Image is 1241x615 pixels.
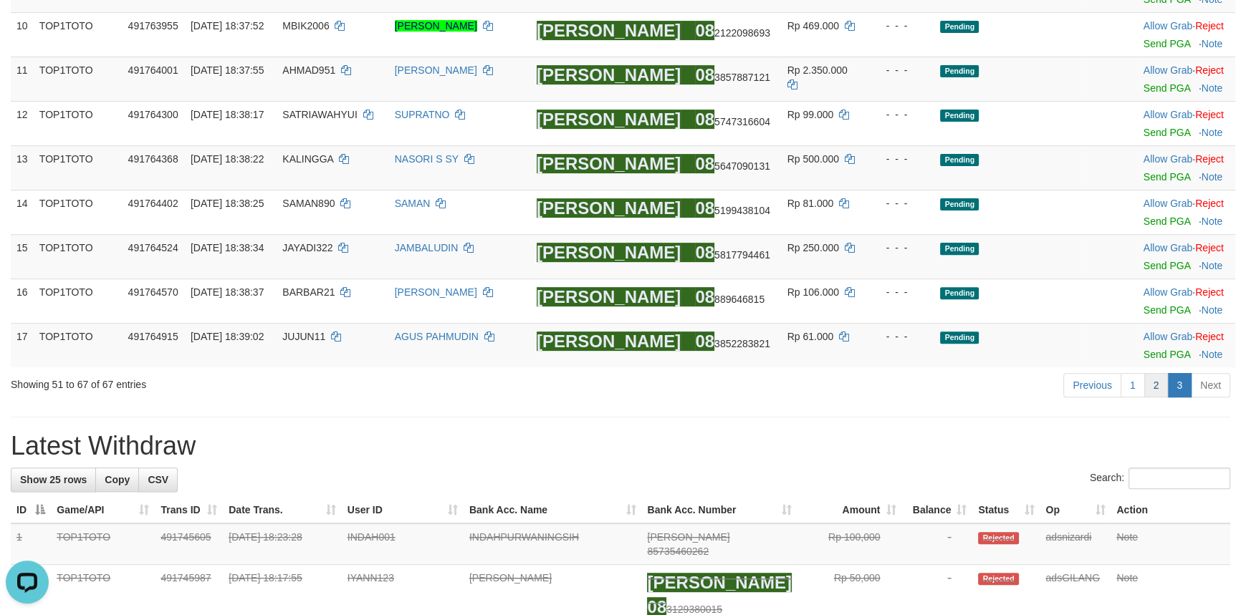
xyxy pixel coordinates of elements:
[695,72,770,83] span: Copy 083857887121 to clipboard
[34,324,123,368] td: TOP1TOTO
[11,235,34,279] td: 15
[695,160,770,172] span: Copy 085647090131 to clipboard
[1195,242,1224,253] a: Reject
[537,154,681,173] ah_el_jm_1757876466094: [PERSON_NAME]
[342,523,464,565] td: INDAH001
[128,242,178,253] span: 491764524
[51,523,155,565] td: TOP1TOTO
[695,21,714,40] ah_el_jm_1757876466094: 08
[874,241,929,255] div: - - -
[1144,109,1192,120] a: Allow Grab
[1144,242,1195,253] span: ·
[1195,109,1224,120] a: Reject
[1144,373,1169,397] a: 2
[51,497,155,523] th: Game/API: activate to sort column ascending
[940,154,979,166] span: Pending
[342,497,464,523] th: User ID: activate to sort column ascending
[787,153,839,165] span: Rp 500.000
[695,287,714,306] ah_el_jm_1757876466094: 08
[282,109,358,120] span: SATRIAWAHYUI
[155,497,223,523] th: Trans ID: activate to sort column ascending
[1144,171,1190,183] a: Send PGA
[282,331,325,342] span: JUJUN11
[469,572,552,583] a: [PERSON_NAME]
[191,198,264,209] span: [DATE] 18:38:25
[1138,57,1235,102] td: ·
[695,110,714,129] ah_el_jm_1757876466094: 08
[874,285,929,299] div: - - -
[874,19,929,33] div: - - -
[695,249,770,261] span: Copy 085817794461 to clipboard
[940,65,979,77] span: Pending
[464,497,642,523] th: Bank Acc. Name: activate to sort column ascending
[1138,146,1235,190] td: ·
[695,116,770,127] span: Copy 085747316604 to clipboard
[787,286,839,298] span: Rp 106.000
[978,573,1018,585] span: Rejected
[469,531,579,543] a: INDAHPURWANINGSIH
[972,497,1040,523] th: Status: activate to sort column ascending
[1191,373,1230,397] a: Next
[148,474,168,485] span: CSV
[940,198,979,210] span: Pending
[695,243,714,262] ah_el_jm_1757876466094: 08
[537,21,681,40] ah_el_jm_1757876466094: [PERSON_NAME]
[1202,260,1223,271] a: Note
[874,329,929,344] div: - - -
[787,20,839,32] span: Rp 469.000
[1138,102,1235,146] td: ·
[191,20,264,32] span: [DATE] 18:37:52
[1144,127,1190,138] a: Send PGA
[1116,531,1138,543] a: Note
[787,64,848,76] span: Rp 2.350.000
[395,109,450,120] a: SUPRATNO
[282,64,335,76] span: AHMAD951
[695,65,714,84] ah_el_jm_1757876466094: 08
[395,20,477,32] a: [PERSON_NAME]
[537,287,681,306] ah_el_jm_1757876466094: [PERSON_NAME]
[940,243,979,255] span: Pending
[1144,20,1195,32] span: ·
[1202,349,1223,360] a: Note
[282,286,335,298] span: BARBAR21
[105,474,130,485] span: Copy
[20,474,87,485] span: Show 25 rows
[128,286,178,298] span: 491764570
[940,331,979,344] span: Pending
[1195,20,1224,32] a: Reject
[787,331,834,342] span: Rp 61.000
[11,432,1230,460] h1: Latest Withdraw
[1144,198,1192,209] a: Allow Grab
[1111,497,1230,523] th: Action
[395,242,459,253] a: JAMBALUDIN
[1144,331,1192,342] a: Allow Grab
[940,21,979,33] span: Pending
[1144,331,1195,342] span: ·
[1202,82,1223,94] a: Note
[1138,190,1235,235] td: ·
[537,331,681,351] ah_el_jm_1757876466094: [PERSON_NAME]
[901,497,972,523] th: Balance: activate to sort column ascending
[1138,13,1235,57] td: ·
[282,242,332,253] span: JAYADI322
[191,242,264,253] span: [DATE] 18:38:34
[223,497,342,523] th: Date Trans.: activate to sort column ascending
[191,286,264,298] span: [DATE] 18:38:37
[1202,171,1223,183] a: Note
[695,338,770,349] span: Copy 083852283821 to clipboard
[1144,260,1190,271] a: Send PGA
[1063,373,1121,397] a: Previous
[874,107,929,122] div: - - -
[647,531,729,543] span: [PERSON_NAME]
[1138,324,1235,368] td: ·
[395,153,459,165] a: NASORI S SY
[537,243,681,262] ah_el_jm_1757876466094: [PERSON_NAME]
[95,468,139,492] a: Copy
[695,27,770,39] span: Copy 082122098693 to clipboard
[1040,497,1111,523] th: Op: activate to sort column ascending
[11,13,34,57] td: 10
[395,64,477,76] a: [PERSON_NAME]
[34,57,123,102] td: TOP1TOTO
[11,324,34,368] td: 17
[11,468,96,492] a: Show 25 rows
